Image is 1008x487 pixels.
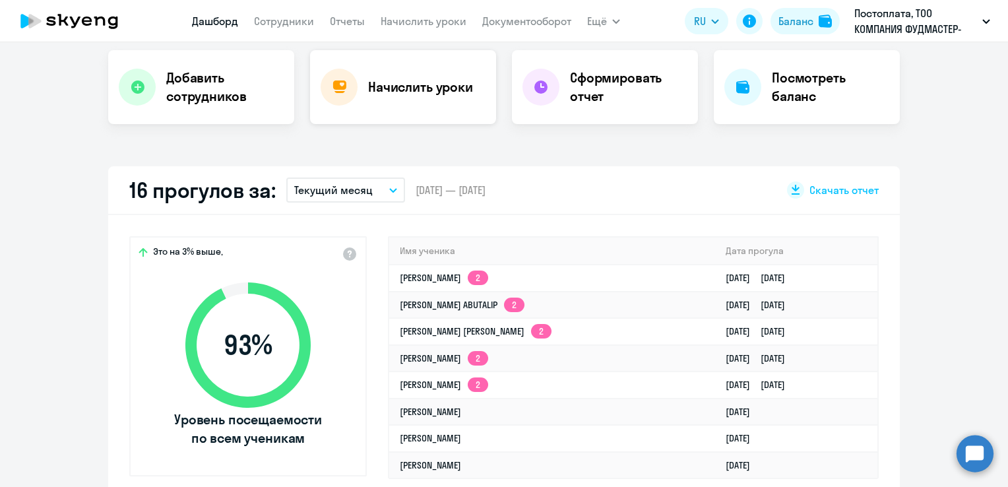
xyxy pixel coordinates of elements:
[726,459,761,471] a: [DATE]
[172,410,324,447] span: Уровень посещаемости по всем ученикам
[531,324,551,339] app-skyeng-badge: 2
[400,406,461,418] a: [PERSON_NAME]
[153,245,223,261] span: Это на 3% выше,
[809,183,879,197] span: Скачать отчет
[129,177,276,203] h2: 16 прогулов за:
[400,432,461,444] a: [PERSON_NAME]
[400,459,461,471] a: [PERSON_NAME]
[330,15,365,28] a: Отчеты
[468,377,488,392] app-skyeng-badge: 2
[416,183,486,197] span: [DATE] — [DATE]
[400,352,488,364] a: [PERSON_NAME]2
[400,272,488,284] a: [PERSON_NAME]2
[294,182,373,198] p: Текущий месяц
[854,5,977,37] p: Постоплата, ТОО КОМПАНИЯ ФУДМАСТЕР-ТРЭЙД
[726,352,796,364] a: [DATE][DATE]
[726,325,796,337] a: [DATE][DATE]
[400,379,488,391] a: [PERSON_NAME]2
[715,238,877,265] th: Дата прогула
[726,272,796,284] a: [DATE][DATE]
[726,379,796,391] a: [DATE][DATE]
[685,8,728,34] button: RU
[772,69,889,106] h4: Посмотреть баланс
[400,299,524,311] a: [PERSON_NAME] ABUTALIP2
[482,15,571,28] a: Документооборот
[726,406,761,418] a: [DATE]
[587,13,607,29] span: Ещё
[726,432,761,444] a: [DATE]
[192,15,238,28] a: Дашборд
[286,178,405,203] button: Текущий месяц
[368,78,473,96] h4: Начислить уроки
[587,8,620,34] button: Ещё
[166,69,284,106] h4: Добавить сотрудников
[389,238,715,265] th: Имя ученика
[172,329,324,361] span: 93 %
[468,351,488,366] app-skyeng-badge: 2
[254,15,314,28] a: Сотрудники
[726,299,796,311] a: [DATE][DATE]
[848,5,997,37] button: Постоплата, ТОО КОМПАНИЯ ФУДМАСТЕР-ТРЭЙД
[778,13,813,29] div: Баланс
[570,69,687,106] h4: Сформировать отчет
[771,8,840,34] button: Балансbalance
[400,325,551,337] a: [PERSON_NAME] [PERSON_NAME]2
[468,271,488,285] app-skyeng-badge: 2
[381,15,466,28] a: Начислить уроки
[819,15,832,28] img: balance
[504,298,524,312] app-skyeng-badge: 2
[694,13,706,29] span: RU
